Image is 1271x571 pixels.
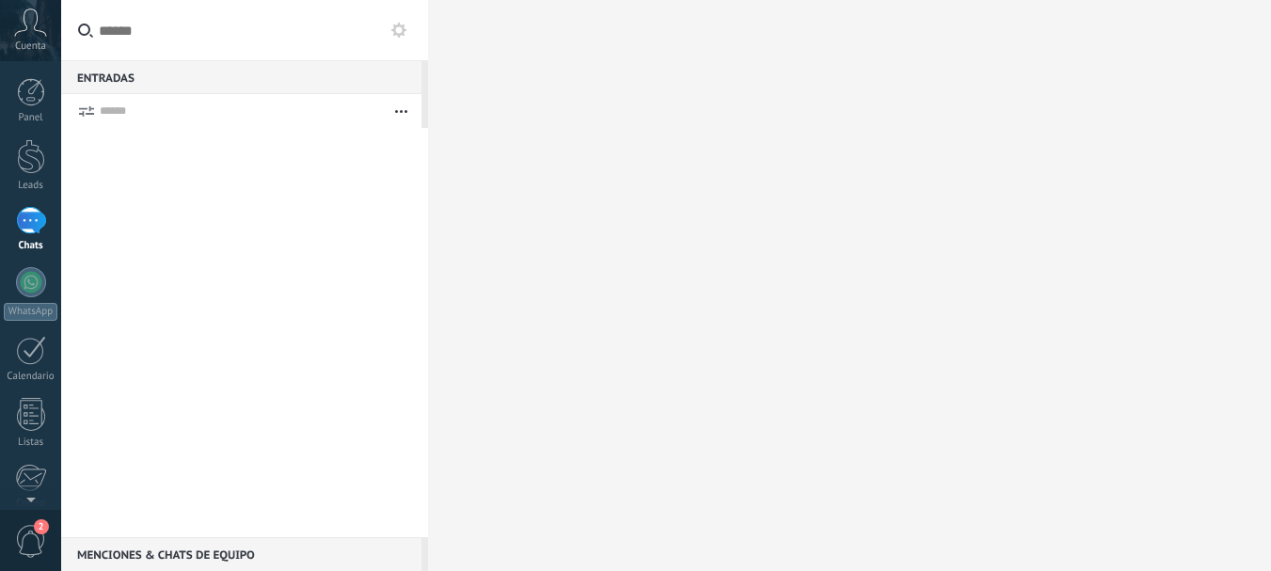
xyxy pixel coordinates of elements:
span: Cuenta [15,40,46,53]
div: Calendario [4,371,58,383]
div: Leads [4,180,58,192]
div: WhatsApp [4,303,57,321]
div: Entradas [61,60,421,94]
div: Menciones & Chats de equipo [61,537,421,571]
div: Chats [4,240,58,252]
span: 2 [34,519,49,534]
div: Listas [4,436,58,449]
button: Más [381,94,421,128]
div: Panel [4,112,58,124]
